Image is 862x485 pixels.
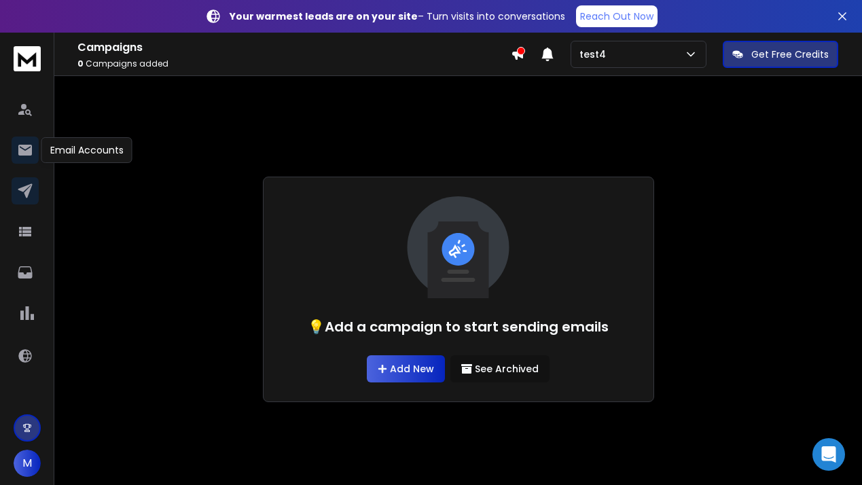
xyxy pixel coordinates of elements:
[14,46,41,71] img: logo
[308,317,609,336] h1: 💡Add a campaign to start sending emails
[77,58,84,69] span: 0
[14,450,41,477] button: M
[230,10,418,23] strong: Your warmest leads are on your site
[367,355,445,382] a: Add New
[41,137,132,163] div: Email Accounts
[723,41,838,68] button: Get Free Credits
[77,58,511,69] p: Campaigns added
[812,438,845,471] div: Open Intercom Messenger
[230,10,565,23] p: – Turn visits into conversations
[579,48,611,61] p: test4
[576,5,658,27] a: Reach Out Now
[580,10,653,23] p: Reach Out Now
[77,39,511,56] h1: Campaigns
[450,355,550,382] button: See Archived
[751,48,829,61] p: Get Free Credits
